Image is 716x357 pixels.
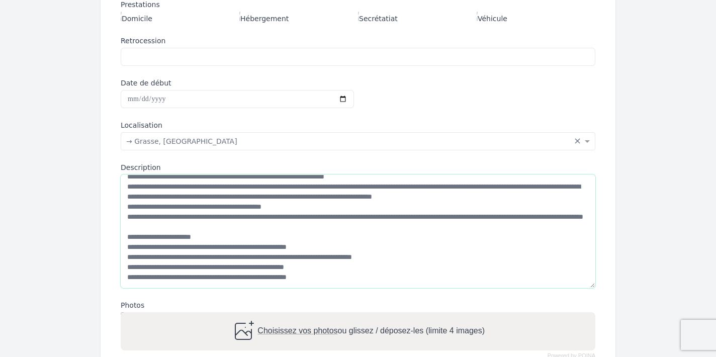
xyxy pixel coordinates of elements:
[358,12,359,21] input: Secrétatiat
[239,12,289,24] label: Hébergement
[121,12,122,21] input: Domicile
[358,12,398,24] label: Secrétatiat
[231,319,485,343] div: ou glissez / déposez-les (limite 4 images)
[121,78,354,88] label: Date de début
[121,36,595,46] label: Retrocession
[121,120,595,130] label: Localisation
[574,136,582,146] span: Clear all
[257,327,337,335] span: Choisissez vos photos
[477,12,478,21] input: Véhicule
[121,162,595,172] label: Description
[239,12,240,21] input: Hébergement
[121,300,595,310] label: Photos
[121,12,152,24] label: Domicile
[477,12,507,24] label: Véhicule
